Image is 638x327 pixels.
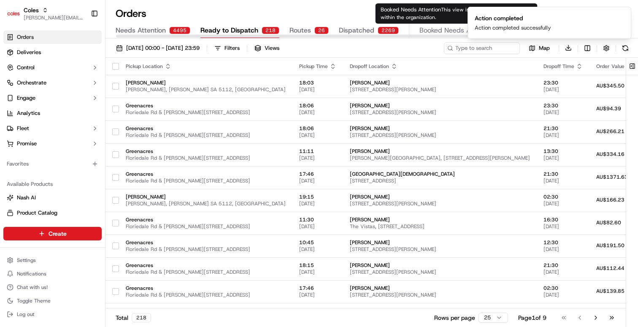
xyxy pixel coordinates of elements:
[543,285,583,292] span: 02:30
[350,155,530,161] span: [PERSON_NAME][GEOGRAPHIC_DATA], [STREET_ADDRESS][PERSON_NAME]
[596,288,624,294] span: AU$139.85
[419,25,495,35] span: Booked Needs Attention
[543,148,583,155] span: 13:30
[3,61,102,74] button: Control
[75,131,92,138] span: [DATE]
[126,285,286,292] span: Greenacres
[299,86,336,93] span: [DATE]
[169,27,190,34] div: 4495
[3,295,102,307] button: Toggle Theme
[26,131,68,138] span: [PERSON_NAME]
[3,30,102,44] a: Orders
[126,109,286,116] span: Floriedale Rd & [PERSON_NAME][STREET_ADDRESS]
[596,265,624,272] span: AU$112.44
[543,216,583,223] span: 16:30
[18,81,33,96] img: 1756434665150-4e636765-6d04-44f2-b13a-1d7bbed723a0
[8,81,24,96] img: 1736555255976-a54dd68f-1ca7-489b-9aae-adbdc363a1c4
[299,79,336,86] span: 18:03
[3,254,102,266] button: Settings
[299,148,336,155] span: 11:11
[299,246,336,253] span: [DATE]
[38,89,116,96] div: We're available if you need us!
[84,187,102,193] span: Pylon
[299,109,336,116] span: [DATE]
[59,186,102,193] a: Powered byPylon
[126,171,286,177] span: Greenacres
[543,132,583,139] span: [DATE]
[299,125,336,132] span: 18:06
[299,308,336,314] span: 17:34
[596,82,624,89] span: AU$345.50
[3,308,102,320] button: Log out
[200,25,258,35] span: Ready to Dispatch
[126,216,286,223] span: Greenacres
[350,171,530,177] span: [GEOGRAPHIC_DATA][DEMOGRAPHIC_DATA]
[132,313,151,322] div: 218
[17,297,51,304] span: Toggle Theme
[7,209,98,217] a: Product Catalog
[596,196,624,203] span: AU$166.23
[299,63,336,70] div: Pickup Time
[596,128,624,135] span: AU$266.21
[339,25,374,35] span: Dispatched
[543,262,583,269] span: 21:30
[3,137,102,150] button: Promise
[7,194,98,202] a: Nash AI
[299,223,336,230] span: [DATE]
[350,193,530,200] span: [PERSON_NAME]
[596,63,633,70] div: Order Value
[543,193,583,200] span: 02:30
[126,155,286,161] span: Floriedale Rd & [PERSON_NAME][STREET_ADDRESS]
[49,229,67,238] span: Create
[24,14,84,21] button: [PERSON_NAME][EMAIL_ADDRESS][DOMAIN_NAME]
[543,177,583,184] span: [DATE]
[24,6,39,14] button: Coles
[350,102,530,109] span: [PERSON_NAME]
[543,102,583,109] span: 23:30
[543,223,583,230] span: [DATE]
[17,131,24,138] img: 1736555255976-a54dd68f-1ca7-489b-9aae-adbdc363a1c4
[126,292,286,298] span: Floriedale Rd & [PERSON_NAME][STREET_ADDRESS]
[543,292,583,298] span: [DATE]
[3,122,102,135] button: Fleet
[596,105,621,112] span: AU$94.39
[126,132,286,139] span: Floriedale Rd & [PERSON_NAME][STREET_ADDRESS]
[543,125,583,132] span: 21:30
[265,44,279,52] span: Views
[17,209,57,217] span: Product Catalog
[143,83,154,93] button: Start new chat
[3,106,102,120] a: Analytics
[126,177,286,184] span: Floriedale Rd & [PERSON_NAME][STREET_ADDRESS]
[299,132,336,139] span: [DATE]
[350,200,530,207] span: [STREET_ADDRESS][PERSON_NAME]
[434,313,475,322] p: Rows per page
[543,86,583,93] span: [DATE]
[350,223,530,230] span: The Vistas, [STREET_ADDRESS]
[543,79,583,86] span: 23:30
[350,63,530,70] div: Dropoff Location
[350,285,530,292] span: [PERSON_NAME]
[543,109,583,116] span: [DATE]
[17,311,34,318] span: Log out
[596,219,621,226] span: AU$82.60
[126,148,286,155] span: Greenacres
[112,42,203,54] button: [DATE] 00:00 - [DATE] 23:59
[539,44,550,52] span: Map
[7,7,20,20] img: Coles
[17,49,41,56] span: Deliveries
[299,171,336,177] span: 17:46
[17,33,34,41] span: Orders
[126,223,286,230] span: Floriedale Rd & [PERSON_NAME][STREET_ADDRESS]
[596,174,628,180] span: AU$1371.63
[3,268,102,280] button: Notifications
[17,79,46,87] span: Orchestrate
[543,239,583,246] span: 12:30
[3,46,102,59] a: Deliveries
[518,313,546,322] div: Page 1 of 9
[70,131,73,138] span: •
[350,148,530,155] span: [PERSON_NAME]
[17,284,48,291] span: Chat with us!
[126,44,200,52] span: [DATE] 00:00 - [DATE] 23:59
[543,63,583,70] div: Dropoff Time
[17,166,65,174] span: Knowledge Base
